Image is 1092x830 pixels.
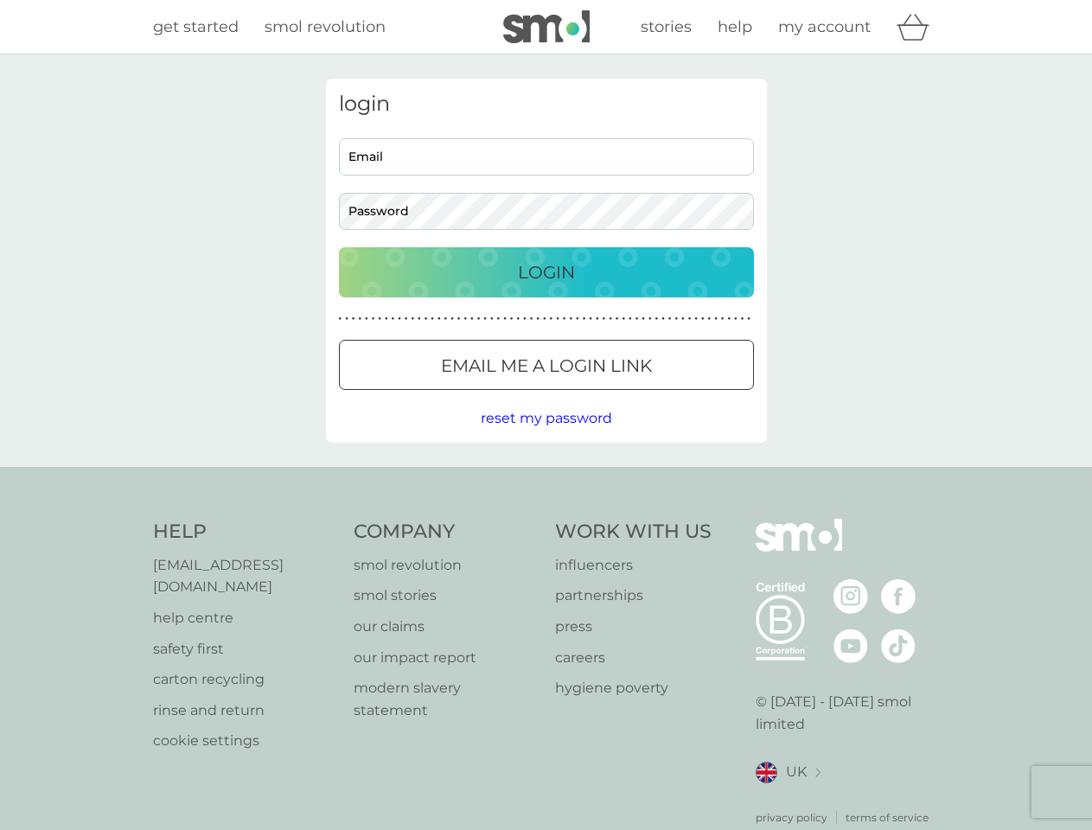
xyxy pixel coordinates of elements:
[583,315,586,323] p: ●
[392,315,395,323] p: ●
[441,352,652,380] p: Email me a login link
[354,554,538,577] p: smol revolution
[339,340,754,390] button: Email me a login link
[596,315,599,323] p: ●
[385,315,388,323] p: ●
[503,10,590,43] img: smol
[641,15,692,40] a: stories
[345,315,348,323] p: ●
[756,762,777,783] img: UK flag
[661,315,665,323] p: ●
[881,629,916,663] img: visit the smol Tiktok page
[688,315,692,323] p: ●
[518,259,575,286] p: Login
[555,647,712,669] a: careers
[481,407,612,430] button: reset my password
[354,647,538,669] a: our impact report
[536,315,540,323] p: ●
[815,768,821,777] img: select a new location
[523,315,527,323] p: ●
[756,691,940,735] p: © [DATE] - [DATE] smol limited
[555,677,712,699] p: hygiene poverty
[741,315,744,323] p: ●
[153,730,337,752] a: cookie settings
[358,315,361,323] p: ●
[668,315,672,323] p: ●
[555,616,712,638] a: press
[609,315,612,323] p: ●
[756,809,827,826] p: privacy policy
[352,315,355,323] p: ●
[555,554,712,577] a: influencers
[701,315,705,323] p: ●
[635,315,639,323] p: ●
[516,315,520,323] p: ●
[778,15,871,40] a: my account
[718,15,752,40] a: help
[576,315,579,323] p: ●
[846,809,929,826] a: terms of service
[481,410,612,426] span: reset my password
[555,584,712,607] a: partnerships
[641,17,692,36] span: stories
[365,315,368,323] p: ●
[450,315,454,323] p: ●
[497,315,501,323] p: ●
[339,92,754,117] h3: login
[881,579,916,614] img: visit the smol Facebook page
[718,17,752,36] span: help
[354,616,538,638] p: our claims
[425,315,428,323] p: ●
[550,315,553,323] p: ●
[354,677,538,721] a: modern slavery statement
[543,315,546,323] p: ●
[418,315,421,323] p: ●
[354,519,538,546] h4: Company
[708,315,712,323] p: ●
[648,315,652,323] p: ●
[153,668,337,691] a: carton recycling
[642,315,645,323] p: ●
[437,315,441,323] p: ●
[622,315,625,323] p: ●
[444,315,448,323] p: ●
[153,554,337,598] a: [EMAIL_ADDRESS][DOMAIN_NAME]
[483,315,487,323] p: ●
[555,519,712,546] h4: Work With Us
[503,315,507,323] p: ●
[153,607,337,629] a: help centre
[603,315,606,323] p: ●
[897,10,940,44] div: basket
[778,17,871,36] span: my account
[734,315,738,323] p: ●
[354,584,538,607] a: smol stories
[431,315,434,323] p: ●
[339,247,754,297] button: Login
[530,315,533,323] p: ●
[833,579,868,614] img: visit the smol Instagram page
[470,315,474,323] p: ●
[463,315,467,323] p: ●
[477,315,481,323] p: ●
[411,315,414,323] p: ●
[569,315,572,323] p: ●
[714,315,718,323] p: ●
[153,15,239,40] a: get started
[153,699,337,722] p: rinse and return
[629,315,632,323] p: ●
[153,638,337,661] a: safety first
[747,315,750,323] p: ●
[556,315,559,323] p: ●
[721,315,725,323] p: ●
